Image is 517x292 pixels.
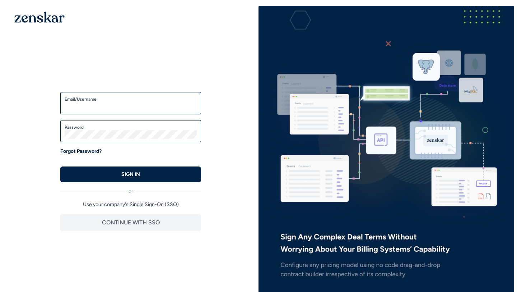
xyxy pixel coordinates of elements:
[60,182,201,195] div: or
[65,96,197,102] label: Email/Username
[60,166,201,182] button: SIGN IN
[121,171,140,178] p: SIGN IN
[65,124,197,130] label: Password
[60,201,201,208] p: Use your company's Single Sign-On (SSO)
[60,214,201,231] button: CONTINUE WITH SSO
[60,148,102,155] a: Forgot Password?
[14,12,65,23] img: 1OGAJ2xQqyY4LXKgY66KYq0eOWRCkrZdAb3gUhuVAqdWPZE9SRJmCz+oDMSn4zDLXe31Ii730ItAGKgCKgCCgCikA4Av8PJUP...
